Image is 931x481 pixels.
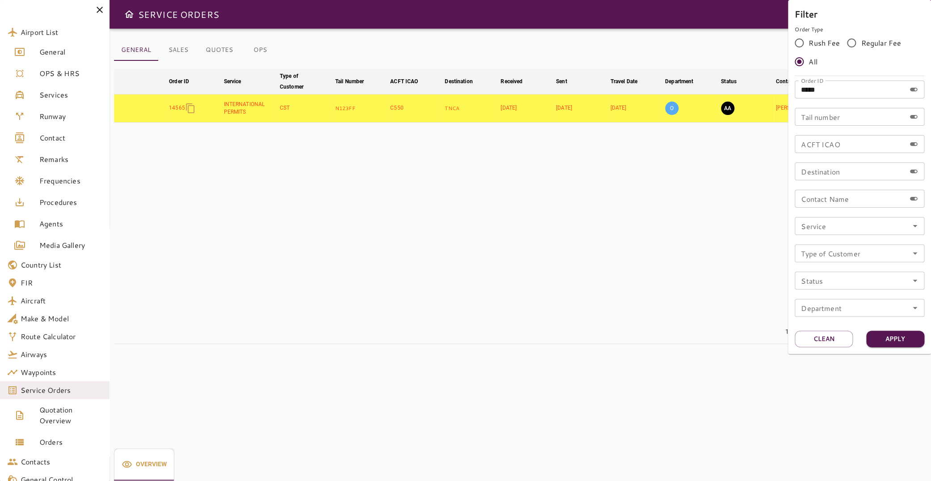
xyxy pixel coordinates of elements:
[809,38,840,48] span: Rush Fee
[909,247,921,260] button: Open
[795,34,924,71] div: rushFeeOrder
[809,56,817,67] span: All
[909,274,921,287] button: Open
[909,302,921,314] button: Open
[795,26,924,34] p: Order Type
[861,38,901,48] span: Regular Fee
[801,77,823,84] label: Order ID
[795,7,924,21] h6: Filter
[909,220,921,232] button: Open
[866,331,924,347] button: Apply
[795,331,853,347] button: Clean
